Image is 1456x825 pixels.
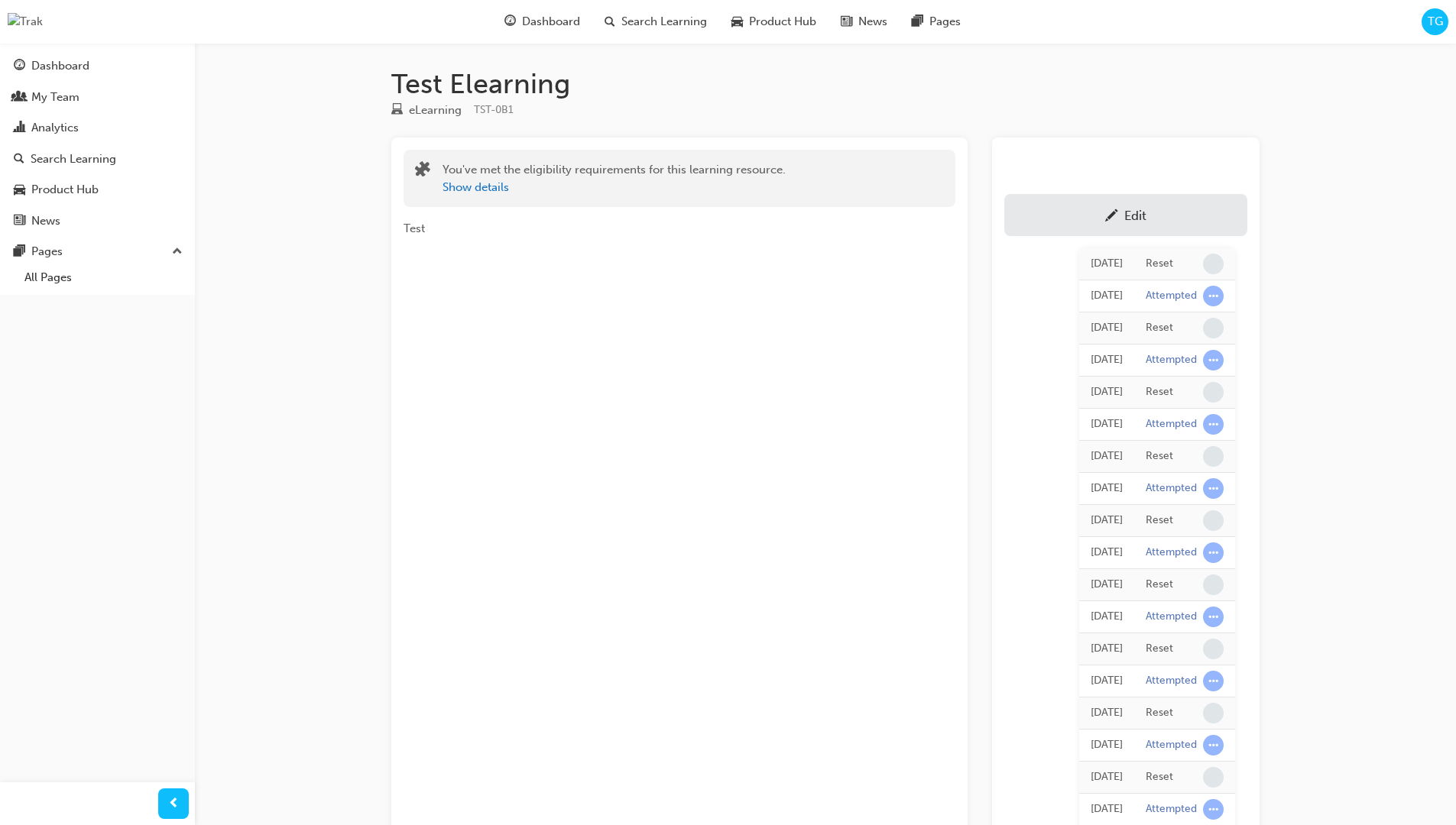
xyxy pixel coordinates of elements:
[18,266,189,290] a: All Pages
[31,57,89,75] div: Dashboard
[1146,642,1173,656] div: Reset
[1203,639,1224,659] span: learningRecordVerb_NONE-icon
[1203,318,1224,338] span: learningRecordVerb_NONE-icon
[1203,382,1224,403] span: learningRecordVerb_NONE-icon
[1091,448,1123,465] div: Fri Sep 26 2025 06:31:14 GMT+0000 (Coordinated Universal Time)
[1146,577,1173,592] div: Reset
[858,13,887,31] span: News
[912,12,923,31] span: pages-icon
[749,13,816,31] span: Product Hub
[1203,542,1224,563] span: learningRecordVerb_ATTEMPT-icon
[504,12,516,31] span: guage-icon
[1146,674,1197,688] div: Attempted
[14,215,25,228] span: news-icon
[731,12,743,31] span: car-icon
[1146,802,1197,817] div: Attempted
[1091,801,1123,818] div: Tue Sep 23 2025 06:59:34 GMT+0000 (Coordinated Universal Time)
[1146,385,1173,400] div: Reset
[621,13,707,31] span: Search Learning
[6,145,189,173] a: Search Learning
[1091,512,1123,529] div: Fri Sep 26 2025 04:41:28 GMT+0000 (Coordinated Universal Time)
[522,13,580,31] span: Dashboard
[14,121,25,135] span: chart-icon
[391,101,462,120] div: Type
[1146,417,1197,432] div: Attempted
[1091,319,1123,337] div: Tue Sep 30 2025 03:48:25 GMT+0000 (Coordinated Universal Time)
[1203,703,1224,723] span: learningRecordVerb_NONE-icon
[6,238,189,266] button: Pages
[1091,736,1123,754] div: Tue Sep 23 2025 14:35:23 GMT+0000 (Coordinated Universal Time)
[1091,672,1123,690] div: Tue Sep 23 2025 14:57:36 GMT+0000 (Coordinated Universal Time)
[1146,257,1173,271] div: Reset
[1004,150,1247,188] a: Launch eLearning module
[1091,480,1123,497] div: Fri Sep 26 2025 06:30:31 GMT+0000 (Coordinated Universal Time)
[1091,287,1123,305] div: Wed Oct 01 2025 07:20:42 GMT+0000 (Coordinated Universal Time)
[1091,255,1123,273] div: Wed Oct 01 2025 07:21:27 GMT+0000 (Coordinated Universal Time)
[1146,289,1197,303] div: Attempted
[1203,286,1224,306] span: learningRecordVerb_ATTEMPT-icon
[1091,640,1123,658] div: Tue Sep 23 2025 14:58:22 GMT+0000 (Coordinated Universal Time)
[14,60,25,73] span: guage-icon
[14,153,24,167] span: search-icon
[391,67,1260,101] h1: Test Elearning
[14,183,25,197] span: car-icon
[1146,449,1173,464] div: Reset
[929,13,961,31] span: Pages
[1203,254,1224,274] span: learningRecordVerb_NONE-icon
[1004,194,1247,236] a: Edit
[14,91,25,105] span: people-icon
[404,222,425,235] span: Test
[841,12,852,31] span: news-icon
[1203,510,1224,531] span: learningRecordVerb_NONE-icon
[1203,446,1224,467] span: learningRecordVerb_NONE-icon
[1146,513,1173,528] div: Reset
[31,119,79,137] div: Analytics
[1091,544,1123,561] div: Fri Sep 26 2025 04:40:40 GMT+0000 (Coordinated Universal Time)
[474,103,514,116] span: Learning resource code
[14,245,25,259] span: pages-icon
[492,6,592,37] a: guage-iconDashboard
[6,52,189,80] a: Dashboard
[1124,208,1146,223] div: Edit
[443,161,786,196] div: You've met the eligibility requirements for this learning resource.
[1091,608,1123,626] div: Fri Sep 26 2025 04:18:43 GMT+0000 (Coordinated Universal Time)
[1146,481,1197,496] div: Attempted
[6,52,189,235] div: DashboardMy TeamAnalyticsSearch LearningProduct HubNews
[8,13,43,31] img: Trak
[31,243,63,260] div: Pages
[409,102,462,119] div: eLearning
[1203,735,1224,755] span: learningRecordVerb_ATTEMPT-icon
[1105,209,1118,225] span: pencil-icon
[1091,768,1123,786] div: Tue Sep 23 2025 07:00:21 GMT+0000 (Coordinated Universal Time)
[719,6,829,37] a: car-iconProduct Hub
[1091,704,1123,722] div: Tue Sep 23 2025 14:36:09 GMT+0000 (Coordinated Universal Time)
[1422,8,1448,35] button: TG
[1203,799,1224,820] span: learningRecordVerb_ATTEMPT-icon
[1146,738,1197,752] div: Attempted
[1203,478,1224,499] span: learningRecordVerb_ATTEMPT-icon
[1203,414,1224,435] span: learningRecordVerb_ATTEMPT-icon
[31,89,79,106] div: My Team
[1203,767,1224,788] span: learningRecordVerb_NONE-icon
[168,794,180,814] span: prev-icon
[172,242,183,262] span: up-icon
[6,83,189,112] a: My Team
[31,150,116,168] div: Search Learning
[1146,610,1197,624] div: Attempted
[829,6,900,37] a: news-iconNews
[1091,576,1123,594] div: Fri Sep 26 2025 04:19:26 GMT+0000 (Coordinated Universal Time)
[415,163,430,180] span: puzzle-icon
[1146,770,1173,785] div: Reset
[6,207,189,235] a: News
[443,179,509,196] button: Show details
[605,12,615,31] span: search-icon
[1203,671,1224,691] span: learningRecordVerb_ATTEMPT-icon
[6,114,189,142] a: Analytics
[1091,383,1123,401] div: Tue Sep 30 2025 03:25:57 GMT+0000 (Coordinated Universal Time)
[31,212,60,230] div: News
[1203,574,1224,595] span: learningRecordVerb_NONE-icon
[391,104,403,118] span: learningResourceType_ELEARNING-icon
[1091,416,1123,433] div: Tue Sep 30 2025 03:25:13 GMT+0000 (Coordinated Universal Time)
